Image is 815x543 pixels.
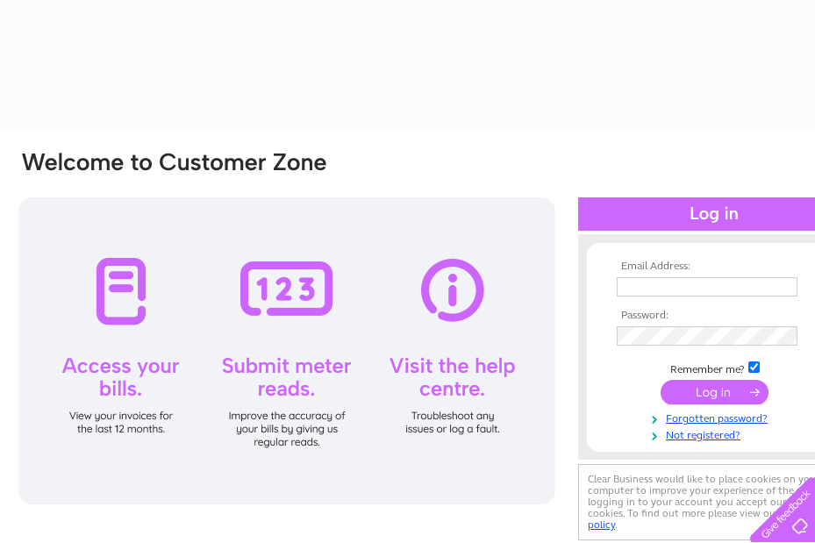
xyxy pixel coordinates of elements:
[661,380,769,404] input: Submit
[588,507,814,531] a: cookies policy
